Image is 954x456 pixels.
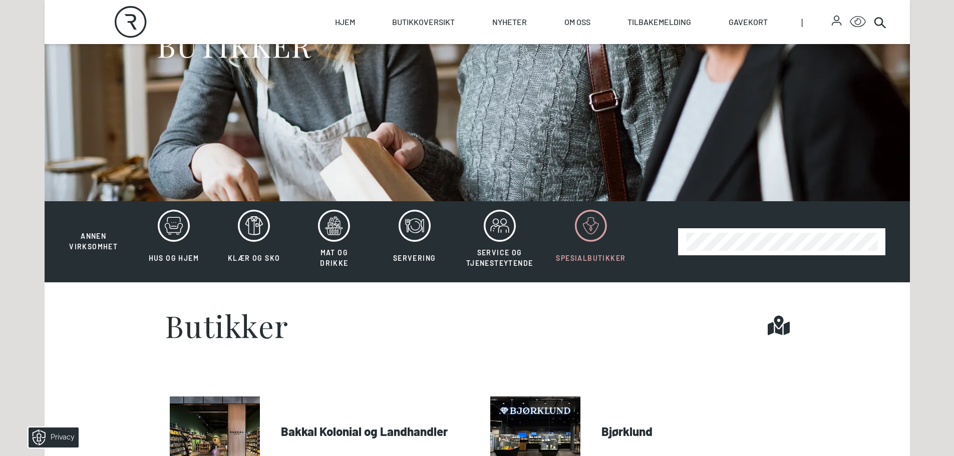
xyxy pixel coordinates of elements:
[55,209,133,252] button: Annen virksomhet
[149,254,199,262] span: Hus og hjem
[295,209,373,274] button: Mat og drikke
[850,14,866,30] button: Open Accessibility Menu
[393,254,436,262] span: Servering
[165,310,289,340] h1: Butikker
[228,254,280,262] span: Klær og sko
[376,209,454,274] button: Servering
[215,209,293,274] button: Klær og sko
[320,248,348,267] span: Mat og drikke
[456,209,544,274] button: Service og tjenesteytende
[135,209,213,274] button: Hus og hjem
[466,248,533,267] span: Service og tjenesteytende
[10,424,92,451] iframe: Manage Preferences
[545,209,636,274] button: Spesialbutikker
[69,232,118,251] span: Annen virksomhet
[556,254,625,262] span: Spesialbutikker
[157,27,311,64] h1: BUTIKKER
